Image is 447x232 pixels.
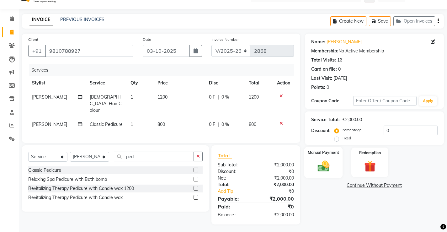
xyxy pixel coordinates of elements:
div: ₹2,000.00 [342,116,362,123]
div: Classic Pedicure [28,167,61,174]
div: Last Visit: [311,75,332,82]
div: Discount: [213,168,256,175]
div: Revitalizing Therapy Pedicure with Candle wax [28,194,123,201]
div: Discount: [311,127,331,134]
div: Balance : [213,212,256,218]
label: Date [143,37,151,42]
label: Client [28,37,38,42]
span: 800 [157,121,165,127]
a: Add Tip [213,188,263,195]
th: Total [245,76,273,90]
span: 0 F [209,121,215,128]
th: Service [86,76,127,90]
div: 0 [338,66,341,73]
div: Total: [213,181,256,188]
button: Save [369,16,391,26]
img: _gift.svg [361,159,379,174]
span: 0 % [221,121,229,128]
div: Revitalizing Therapy Pedicure with Candle wax 1200 [28,185,134,192]
span: 0 % [221,94,229,100]
div: Card on file: [311,66,337,73]
button: +91 [28,45,46,57]
div: ₹2,000.00 [256,162,298,168]
div: No Active Membership [311,48,438,54]
div: Services [29,64,299,76]
div: ₹0 [256,168,298,175]
span: | [218,94,219,100]
div: ₹2,000.00 [256,175,298,181]
div: Points: [311,84,325,91]
span: 0 F [209,94,215,100]
span: [PERSON_NAME] [32,121,67,127]
span: 1200 [249,94,259,100]
span: [PERSON_NAME] [32,94,67,100]
div: Paid: [213,203,256,210]
label: Percentage [342,127,362,133]
div: Name: [311,39,325,45]
div: 16 [337,57,342,63]
span: [DEMOGRAPHIC_DATA] Hair Colour [90,94,122,113]
button: Apply [419,96,437,106]
div: Net: [213,175,256,181]
div: Membership: [311,48,338,54]
span: 1 [130,94,133,100]
span: Classic Pedicure [90,121,123,127]
span: 1 [130,121,133,127]
div: ₹2,000.00 [256,195,298,202]
span: 1200 [157,94,168,100]
label: Redemption [359,150,381,156]
a: INVOICE [29,14,53,25]
button: Open Invoices [393,16,435,26]
th: Disc [205,76,245,90]
div: ₹0 [263,188,299,195]
div: Coupon Code [311,98,353,104]
div: ₹0 [256,203,298,210]
label: Manual Payment [308,149,339,155]
th: Stylist [28,76,86,90]
span: Total [218,152,232,159]
div: ₹2,000.00 [256,212,298,218]
div: Total Visits: [311,57,336,63]
div: ₹2,000.00 [256,181,298,188]
a: [PERSON_NAME] [327,39,362,45]
input: Search or Scan [114,152,194,161]
th: Price [154,76,205,90]
label: Fixed [342,135,351,141]
a: PREVIOUS INVOICES [60,17,104,22]
div: [DATE] [333,75,347,82]
input: Enter Offer / Coupon Code [353,96,417,106]
th: Qty [127,76,154,90]
span: 800 [249,121,256,127]
img: _cash.svg [314,159,333,173]
button: Create New [330,16,366,26]
div: Payable: [213,195,256,202]
div: 0 [327,84,329,91]
div: Sub Total: [213,162,256,168]
div: Relaxing Spa Pedicure with Bath bomb [28,176,107,183]
a: Continue Without Payment [306,182,443,189]
input: Search by Name/Mobile/Email/Code [45,45,133,57]
span: | [218,121,219,128]
label: Invoice Number [211,37,239,42]
th: Action [273,76,294,90]
div: Service Total: [311,116,340,123]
